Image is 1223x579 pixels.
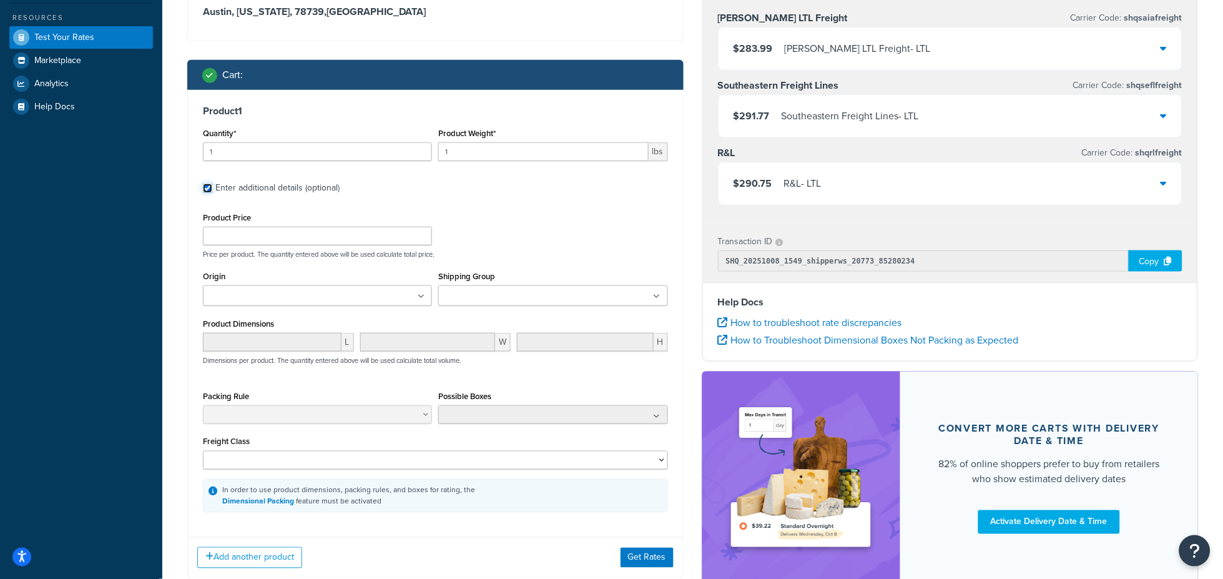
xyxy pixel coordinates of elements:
[718,233,773,250] p: Transaction ID
[200,250,671,259] p: Price per product. The quantity entered above will be used calculate total price.
[203,213,251,222] label: Product Price
[1129,250,1182,272] div: Copy
[1133,146,1182,159] span: shqrlfreight
[784,175,822,192] div: R&L - LTL
[438,142,648,161] input: 0.00
[734,109,770,123] span: $291.77
[34,102,75,112] span: Help Docs
[718,333,1019,347] a: How to Troubleshoot Dimensional Boxes Not Packing as Expected
[9,26,153,49] a: Test Your Rates
[222,496,294,507] a: Dimensional Packing
[495,333,511,352] span: W
[649,142,668,161] span: lbs
[203,129,236,138] label: Quantity*
[782,107,919,125] div: Southeastern Freight Lines - LTL
[222,69,243,81] h2: Cart :
[34,56,81,66] span: Marketplace
[203,142,432,161] input: 0
[718,295,1183,310] h4: Help Docs
[9,96,153,118] a: Help Docs
[438,129,496,138] label: Product Weight*
[9,12,153,23] div: Resources
[1179,535,1211,567] button: Open Resource Center
[1073,77,1182,94] p: Carrier Code:
[978,510,1120,534] a: Activate Delivery Date & Time
[9,49,153,72] a: Marketplace
[215,179,340,197] div: Enter additional details (optional)
[734,176,772,191] span: $290.75
[718,79,839,92] h3: Southeastern Freight Lines
[621,548,674,568] button: Get Rates
[785,40,931,57] div: [PERSON_NAME] LTL Freight - LTL
[203,105,668,117] h3: Product 1
[1124,79,1182,92] span: shqseflfreight
[34,79,69,89] span: Analytics
[203,437,250,447] label: Freight Class
[203,6,668,18] h3: Austin, [US_STATE], 78739 , [GEOGRAPHIC_DATA]
[200,356,461,365] p: Dimensions per product. The quantity entered above will be used calculate total volume.
[718,315,902,330] a: How to troubleshoot rate discrepancies
[734,41,773,56] span: $283.99
[930,457,1168,487] div: 82% of online shoppers prefer to buy from retailers who show estimated delivery dates
[222,485,475,507] div: In order to use product dimensions, packing rules, and boxes for rating, the feature must be acti...
[203,184,212,193] input: Enter additional details (optional)
[203,392,249,401] label: Packing Rule
[34,32,94,43] span: Test Your Rates
[930,423,1168,448] div: Convert more carts with delivery date & time
[1122,11,1182,24] span: shqsaiafreight
[654,333,668,352] span: H
[438,392,491,401] label: Possible Boxes
[438,272,495,281] label: Shipping Group
[203,272,225,281] label: Origin
[723,390,879,566] img: feature-image-ddt-36eae7f7280da8017bfb280eaccd9c446f90b1fe08728e4019434db127062ab4.png
[718,12,848,24] h3: [PERSON_NAME] LTL Freight
[341,333,354,352] span: L
[718,147,735,159] h3: R&L
[203,319,274,329] label: Product Dimensions
[1071,9,1182,27] p: Carrier Code:
[1082,144,1182,162] p: Carrier Code:
[197,547,302,568] button: Add another product
[9,72,153,95] a: Analytics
